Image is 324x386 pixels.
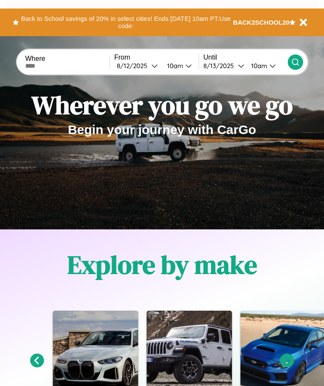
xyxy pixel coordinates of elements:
div: 8 / 12 / 2025 [117,62,151,70]
div: 10am [247,62,269,70]
button: 10am [244,61,288,70]
div: 10am [163,62,185,70]
button: 10am [160,61,199,70]
label: Where [25,55,110,63]
label: From [114,54,199,61]
b: BACK2SCHOOL20 [233,19,290,26]
button: 8/12/2025 [114,61,160,70]
button: Back to School savings of 20% in select cities! Ends [DATE] 10am PT.Use code: [19,13,233,32]
h1: Explore by make [67,247,257,282]
label: Until [203,54,288,61]
div: 8 / 13 / 2025 [203,62,238,70]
